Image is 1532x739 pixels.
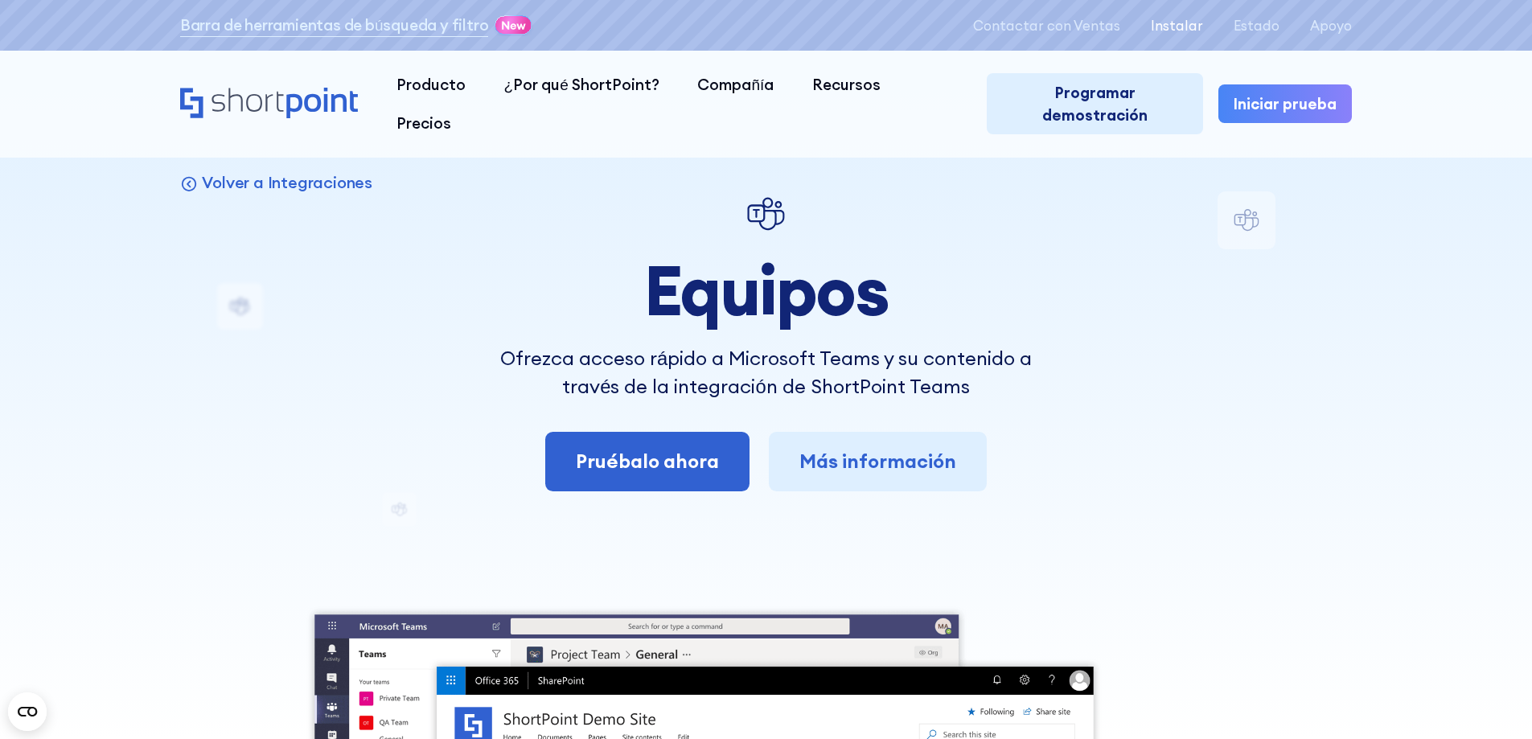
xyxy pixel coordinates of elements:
font: Iniciar prueba [1234,94,1337,113]
a: Compañía [679,66,794,105]
font: Más información [799,449,956,473]
font: Ofrezca acceso rápido a Microsoft Teams y su contenido a través de la integración de ShortPoint T... [500,346,1032,399]
font: Instalar [1151,17,1203,34]
font: Barra de herramientas de búsqueda y filtro [180,15,489,35]
a: Precios [377,104,470,142]
a: Instalar [1151,18,1203,33]
a: Estado [1234,18,1279,33]
font: Precios [396,113,451,133]
iframe: Chat Widget [1452,662,1532,739]
a: Barra de herramientas de búsqueda y filtro [180,14,489,37]
font: ¿Por qué ShortPoint? [504,75,659,94]
a: ¿Por qué ShortPoint? [485,66,679,105]
font: Recursos [812,75,881,94]
a: Apoyo [1310,18,1352,33]
a: Contactar con Ventas [973,18,1120,33]
font: Pruébalo ahora [576,449,719,473]
a: Volver a Integraciones [180,172,372,193]
a: Hogar [180,88,358,121]
a: Producto [377,66,485,105]
font: Contactar con Ventas [973,17,1120,34]
button: Open CMP widget [8,692,47,731]
img: Equipos [743,191,789,237]
div: Widget de chat [1452,662,1532,739]
a: Iniciar prueba [1218,84,1352,123]
font: Volver a Integraciones [202,172,372,192]
font: Equipos [644,246,888,334]
font: Compañía [697,75,774,94]
font: Estado [1234,17,1279,34]
a: Pruébalo ahora [545,432,750,491]
a: Más información [769,432,987,491]
font: Producto [396,75,466,94]
font: Apoyo [1310,17,1352,34]
font: Programar demostración [1042,83,1148,125]
a: Recursos [793,66,900,105]
a: Programar demostración [987,73,1203,134]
